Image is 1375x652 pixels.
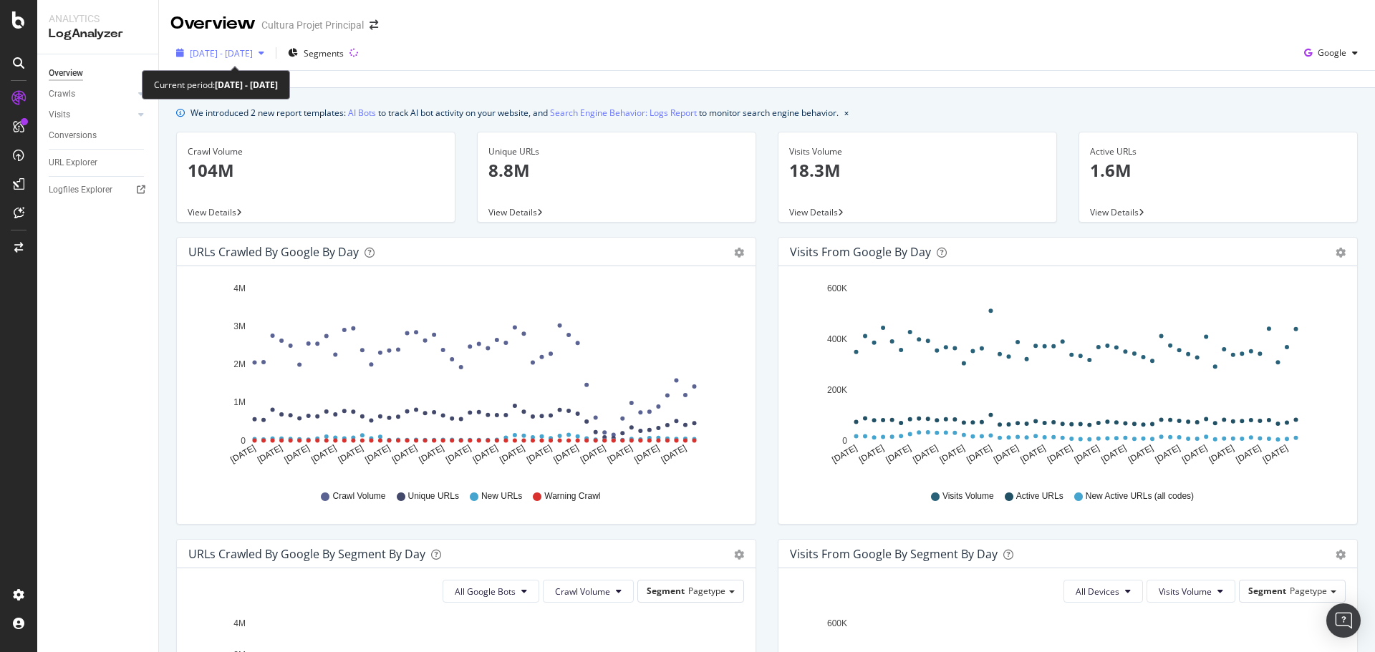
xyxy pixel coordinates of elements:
text: [DATE] [606,443,635,465]
text: [DATE] [857,443,886,465]
span: Warning Crawl [544,490,600,502]
span: Unique URLs [408,490,459,502]
text: [DATE] [1207,443,1236,465]
text: 600K [827,283,847,293]
svg: A chart. [188,278,739,477]
text: [DATE] [660,443,688,465]
text: [DATE] [228,443,257,465]
span: Crawl Volume [332,490,385,502]
text: [DATE] [579,443,607,465]
text: [DATE] [1099,443,1128,465]
span: Pagetype [688,585,725,597]
p: 1.6M [1090,158,1346,183]
button: [DATE] - [DATE] [170,42,270,64]
p: 18.3M [789,158,1046,183]
text: [DATE] [283,443,312,465]
span: Crawl Volume [555,585,610,598]
div: gear [1336,550,1346,560]
button: All Google Bots [443,580,539,603]
text: [DATE] [1153,443,1182,465]
text: [DATE] [911,443,940,465]
div: Conversions [49,128,97,143]
text: [DATE] [418,443,446,465]
text: [DATE] [632,443,661,465]
text: 0 [241,436,246,446]
div: Visits Volume [789,145,1046,158]
div: Current period: [154,77,278,93]
text: [DATE] [363,443,392,465]
p: 8.8M [488,158,745,183]
text: [DATE] [337,443,365,465]
p: 104M [188,158,444,183]
text: 4M [233,283,246,293]
div: URLs Crawled by Google By Segment By Day [188,547,425,561]
text: 3M [233,321,246,331]
span: Active URLs [1016,490,1063,502]
text: [DATE] [1180,443,1209,465]
text: [DATE] [525,443,554,465]
a: URL Explorer [49,155,148,170]
text: 400K [827,334,847,344]
span: View Details [789,206,838,218]
div: Visits from Google by day [790,245,931,259]
div: Cultura Projet Principal [261,18,364,32]
div: gear [734,248,744,258]
div: Active URLs [1090,145,1346,158]
span: Segment [1248,585,1286,597]
text: [DATE] [938,443,967,465]
div: gear [734,550,744,560]
div: Unique URLs [488,145,745,158]
span: Visits Volume [942,490,994,502]
div: Visits [49,107,70,122]
div: URLs Crawled by Google by day [188,245,359,259]
text: [DATE] [884,443,913,465]
span: View Details [188,206,236,218]
text: [DATE] [551,443,580,465]
span: View Details [488,206,537,218]
text: [DATE] [830,443,859,465]
div: Overview [170,11,256,36]
text: 0 [842,436,847,446]
text: [DATE] [1261,443,1290,465]
text: 600K [827,618,847,628]
button: Google [1298,42,1364,64]
button: All Devices [1063,580,1143,603]
a: Crawls [49,87,134,102]
text: [DATE] [992,443,1021,465]
text: 2M [233,359,246,369]
div: Logfiles Explorer [49,183,112,198]
text: [DATE] [471,443,500,465]
div: We introduced 2 new report templates: to track AI bot activity on your website, and to monitor se... [190,105,839,120]
text: [DATE] [498,443,526,465]
svg: A chart. [790,278,1341,477]
text: [DATE] [444,443,473,465]
button: Segments [282,42,349,64]
div: Crawls [49,87,75,102]
span: New URLs [481,490,522,502]
text: 4M [233,618,246,628]
div: info banner [176,105,1358,120]
text: [DATE] [256,443,284,465]
button: Visits Volume [1147,580,1235,603]
div: Analytics [49,11,147,26]
div: Open Intercom Messenger [1326,603,1361,638]
span: All Google Bots [455,585,516,598]
span: [DATE] - [DATE] [190,47,253,59]
a: AI Bots [348,105,376,120]
div: Visits from Google By Segment By Day [790,547,998,561]
span: Google [1318,47,1346,59]
button: close banner [841,102,852,123]
text: [DATE] [309,443,338,465]
a: Logfiles Explorer [49,183,148,198]
text: [DATE] [1234,443,1263,465]
div: gear [1336,248,1346,258]
div: Overview [49,66,83,81]
text: [DATE] [1073,443,1101,465]
div: Crawl Volume [188,145,444,158]
div: LogAnalyzer [49,26,147,42]
span: New Active URLs (all codes) [1086,490,1194,502]
a: Overview [49,66,148,81]
b: [DATE] - [DATE] [215,79,278,91]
